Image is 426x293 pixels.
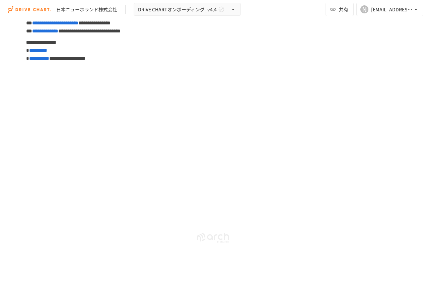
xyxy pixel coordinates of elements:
button: N[EMAIL_ADDRESS][DOMAIN_NAME] [356,3,423,16]
span: DRIVE CHARTオンボーディング_v4.4 [138,5,217,14]
button: DRIVE CHARTオンボーディング_v4.4 [134,3,241,16]
span: 共有 [339,6,348,13]
div: 日本ニューホランド株式会社 [56,6,117,13]
img: i9VDDS9JuLRLX3JIUyK59LcYp6Y9cayLPHs4hOxMB9W [8,4,51,15]
div: [EMAIL_ADDRESS][DOMAIN_NAME] [371,5,413,14]
button: 共有 [326,3,354,16]
div: N [360,5,368,13]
